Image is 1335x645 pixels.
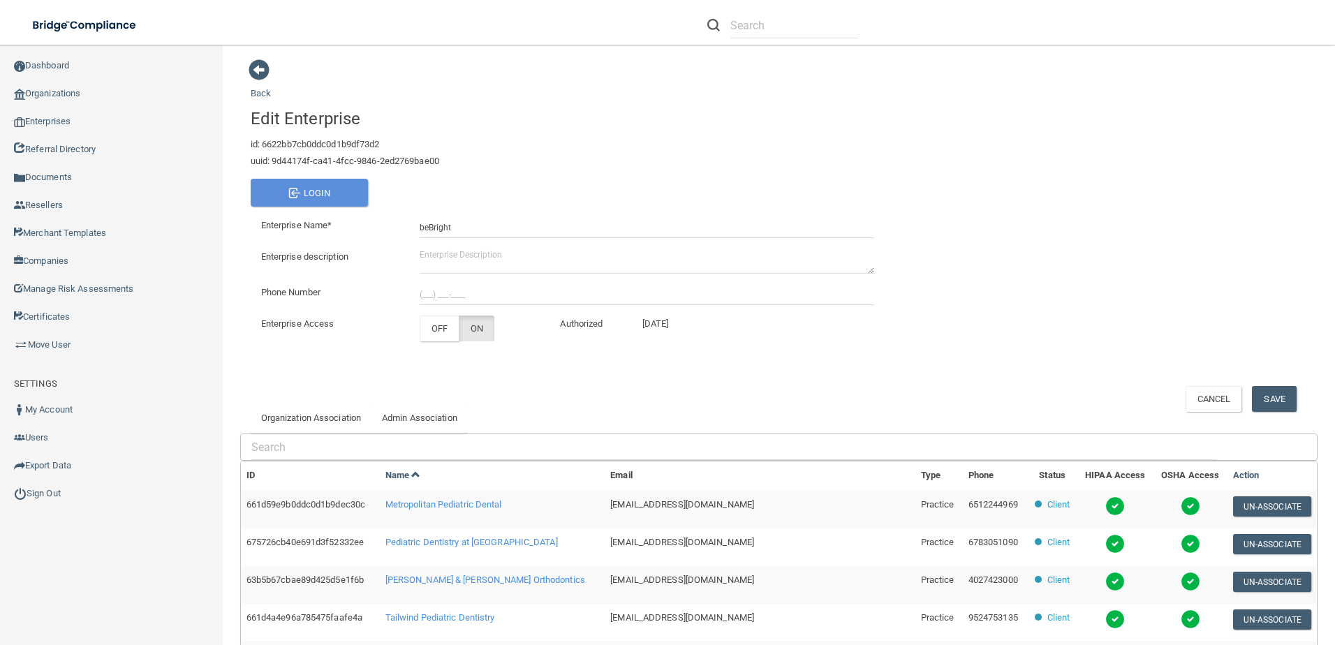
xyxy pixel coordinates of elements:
img: tick.e7d51cea.svg [1105,609,1125,629]
img: tick.e7d51cea.svg [1181,609,1200,629]
span: Pediatric Dentistry at [GEOGRAPHIC_DATA] [385,537,558,547]
span: Practice [921,499,954,510]
button: Un-Associate [1233,572,1311,592]
button: Save [1252,386,1296,412]
span: 9524753135 [968,612,1018,623]
img: tick.e7d51cea.svg [1181,496,1200,516]
button: Un-Associate [1233,609,1311,630]
input: Search [730,13,858,38]
span: id: 6622bb7cb0ddc0d1b9df73d2 [251,139,380,149]
a: Name [385,470,421,480]
label: Enterprise description [251,249,409,265]
span: Practice [921,612,954,623]
th: OSHA Access [1153,461,1227,490]
span: 675726cb40e691d3f52332ee [246,537,364,547]
span: 6512244969 [968,499,1018,510]
button: Un-Associate [1233,496,1311,517]
p: Client [1047,496,1070,513]
dev: Enterprise Access [251,316,409,332]
th: HIPAA Access [1077,461,1153,490]
img: icon-export.b9366987.png [14,460,25,471]
span: Metropolitan Pediatric Dental [385,499,502,510]
span: 6783051090 [968,537,1018,547]
img: ic_reseller.de258add.png [14,200,25,211]
th: Status [1028,461,1077,490]
img: ic_user_dark.df1a06c3.png [14,404,25,415]
img: tick.e7d51cea.svg [1105,534,1125,554]
th: Email [605,461,915,490]
label: Phone Number [251,284,409,301]
span: Tailwind Pediatric Dentistry [385,612,495,623]
span: Practice [921,574,954,585]
button: Un-Associate [1233,534,1311,554]
label: OFF [420,316,459,341]
label: ON [459,316,494,341]
label: Enterprise Name* [251,217,409,234]
span: [PERSON_NAME] & [PERSON_NAME] Orthodontics [385,574,585,585]
button: Login [251,179,368,207]
img: icon-users.e205127d.png [14,432,25,443]
span: 4027423000 [968,574,1018,585]
span: [EMAIL_ADDRESS][DOMAIN_NAME] [610,537,754,547]
p: Client [1047,572,1070,588]
img: tick.e7d51cea.svg [1105,496,1125,516]
a: Back [251,71,271,98]
img: ic-search.3b580494.png [707,19,720,31]
input: (___) ___-____ [420,284,874,305]
img: tick.e7d51cea.svg [1181,572,1200,591]
img: tick.e7d51cea.svg [1105,572,1125,591]
span: 63b5b67cbae89d425d5e1f6b [246,574,364,585]
img: tick.e7d51cea.svg [1181,534,1200,554]
button: Cancel [1186,386,1242,412]
span: [EMAIL_ADDRESS][DOMAIN_NAME] [610,499,754,510]
a: Action [1233,470,1260,480]
img: organization-icon.f8decf85.png [14,89,25,100]
input: Enterprise Name [420,217,874,238]
img: enterprise-login.afad3ce8.svg [288,188,301,198]
th: Type [915,461,963,490]
span: 661d4a4e96a785475faafe4a [246,612,362,623]
th: Phone [963,461,1028,490]
span: Practice [921,537,954,547]
p: Client [1047,609,1070,626]
img: ic_power_dark.7ecde6b1.png [14,487,27,500]
h4: Edit Enterprise [251,110,885,128]
p: [DATE] [630,316,680,332]
input: Search [251,434,1217,460]
label: SETTINGS [14,376,57,392]
span: [EMAIL_ADDRESS][DOMAIN_NAME] [610,612,754,623]
img: briefcase.64adab9b.png [14,338,28,352]
img: enterprise.0d942306.png [14,117,25,127]
th: ID [241,461,380,490]
span: [EMAIL_ADDRESS][DOMAIN_NAME] [610,574,754,585]
img: bridge_compliance_login_screen.278c3ca4.svg [21,11,149,40]
img: ic_dashboard_dark.d01f4a41.png [14,61,25,72]
a: Admin Association [371,403,468,433]
a: Organization Association [251,403,371,433]
span: 661d59e9b0ddc0d1b9dec30c [246,499,365,510]
span: uuid: 9d44174f-ca41-4fcc-9846-2ed2769bae00 [251,156,439,166]
img: icon-documents.8dae5593.png [14,172,25,184]
p: Authorized [560,316,610,332]
p: Client [1047,534,1070,551]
